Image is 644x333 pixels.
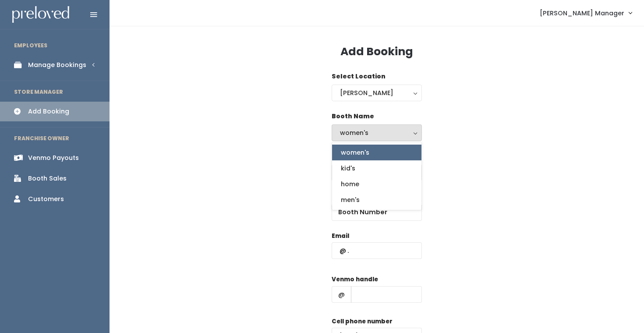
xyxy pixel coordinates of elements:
[341,163,355,173] span: kid's
[28,174,67,183] div: Booth Sales
[340,128,414,138] div: women's
[540,8,624,18] span: [PERSON_NAME] Manager
[341,195,360,205] span: men's
[332,85,422,101] button: [PERSON_NAME]
[332,242,422,259] input: @ .
[28,107,69,116] div: Add Booking
[340,46,413,58] h3: Add Booking
[28,60,86,70] div: Manage Bookings
[332,124,422,141] button: women's
[332,204,422,221] input: Booth Number
[341,148,369,157] span: women's
[332,72,386,81] label: Select Location
[28,153,79,163] div: Venmo Payouts
[332,317,393,326] label: Cell phone number
[332,275,378,284] label: Venmo handle
[332,112,374,121] label: Booth Name
[341,179,359,189] span: home
[332,286,351,303] span: @
[531,4,640,22] a: [PERSON_NAME] Manager
[332,232,349,241] label: Email
[340,88,414,98] div: [PERSON_NAME]
[12,6,69,23] img: preloved logo
[28,195,64,204] div: Customers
